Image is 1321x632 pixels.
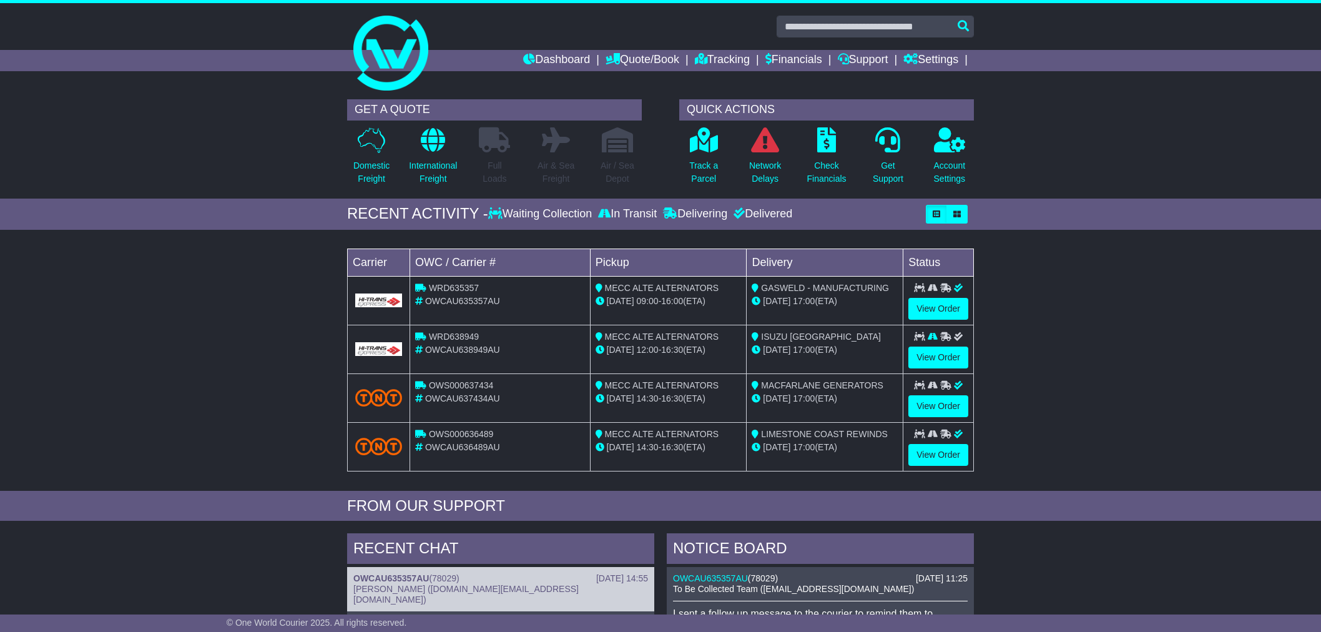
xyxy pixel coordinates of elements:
[749,159,781,185] p: Network Delays
[661,296,683,306] span: 16:00
[763,296,790,306] span: [DATE]
[793,442,815,452] span: 17:00
[908,444,968,466] a: View Order
[689,159,718,185] p: Track a Parcel
[425,393,500,403] span: OWCAU637434AU
[872,127,904,192] a: GetSupport
[596,573,648,584] div: [DATE] 14:55
[673,584,914,594] span: To Be Collected Team ([EMAIL_ADDRESS][DOMAIN_NAME])
[695,50,750,71] a: Tracking
[661,393,683,403] span: 16:30
[355,389,402,406] img: TNT_Domestic.png
[916,573,968,584] div: [DATE] 11:25
[752,392,898,405] div: (ETA)
[595,207,660,221] div: In Transit
[353,573,429,583] a: OWCAU635357AU
[933,127,966,192] a: AccountSettings
[903,249,974,276] td: Status
[355,342,402,356] img: GetCarrierServiceLogo
[607,345,634,355] span: [DATE]
[661,442,683,452] span: 16:30
[425,442,500,452] span: OWCAU636489AU
[605,380,719,390] span: MECC ALTE ALTERNATORS
[429,332,479,342] span: WRD638949
[730,207,792,221] div: Delivered
[673,608,968,631] p: I sent a follow up message to the courier to remind them to complete the delivery [DATE] 28/08.
[908,347,968,368] a: View Order
[749,127,782,192] a: NetworkDelays
[409,159,457,185] p: International Freight
[763,345,790,355] span: [DATE]
[660,207,730,221] div: Delivering
[761,429,888,439] span: LIMESTONE COAST REWINDS
[596,392,742,405] div: - (ETA)
[873,159,903,185] p: Get Support
[751,573,775,583] span: 78029
[689,127,719,192] a: Track aParcel
[347,205,488,223] div: RECENT ACTIVITY -
[661,345,683,355] span: 16:30
[747,249,903,276] td: Delivery
[761,380,883,390] span: MACFARLANE GENERATORS
[903,50,958,71] a: Settings
[355,294,402,307] img: GetCarrierServiceLogo
[353,159,390,185] p: Domestic Freight
[479,159,510,185] p: Full Loads
[227,618,407,628] span: © One World Courier 2025. All rights reserved.
[425,345,500,355] span: OWCAU638949AU
[590,249,747,276] td: Pickup
[934,159,966,185] p: Account Settings
[353,584,579,605] span: [PERSON_NAME] ([DOMAIN_NAME][EMAIL_ADDRESS][DOMAIN_NAME])
[347,533,654,567] div: RECENT CHAT
[429,429,494,439] span: OWS000636489
[347,497,974,515] div: FROM OUR SUPPORT
[637,393,659,403] span: 14:30
[752,343,898,357] div: (ETA)
[605,283,719,293] span: MECC ALTE ALTERNATORS
[347,99,642,121] div: GET A QUOTE
[752,295,898,308] div: (ETA)
[605,429,719,439] span: MECC ALTE ALTERNATORS
[596,343,742,357] div: - (ETA)
[605,332,719,342] span: MECC ALTE ALTERNATORS
[429,283,479,293] span: WRD635357
[432,573,456,583] span: 78029
[607,296,634,306] span: [DATE]
[673,573,748,583] a: OWCAU635357AU
[637,296,659,306] span: 09:00
[765,50,822,71] a: Financials
[410,249,591,276] td: OWC / Carrier #
[355,438,402,455] img: TNT_Domestic.png
[673,573,968,584] div: ( )
[908,395,968,417] a: View Order
[429,380,494,390] span: OWS000637434
[761,332,881,342] span: ISUZU [GEOGRAPHIC_DATA]
[793,345,815,355] span: 17:00
[538,159,574,185] p: Air & Sea Freight
[667,533,974,567] div: NOTICE BOARD
[596,441,742,454] div: - (ETA)
[408,127,458,192] a: InternationalFreight
[523,50,590,71] a: Dashboard
[637,442,659,452] span: 14:30
[353,573,648,584] div: ( )
[607,442,634,452] span: [DATE]
[601,159,634,185] p: Air / Sea Depot
[752,441,898,454] div: (ETA)
[793,296,815,306] span: 17:00
[348,249,410,276] td: Carrier
[908,298,968,320] a: View Order
[807,127,847,192] a: CheckFinancials
[607,393,634,403] span: [DATE]
[838,50,888,71] a: Support
[488,207,595,221] div: Waiting Collection
[679,99,974,121] div: QUICK ACTIONS
[606,50,679,71] a: Quote/Book
[793,393,815,403] span: 17:00
[763,393,790,403] span: [DATE]
[807,159,847,185] p: Check Financials
[596,295,742,308] div: - (ETA)
[761,283,889,293] span: GASWELD - MANUFACTURING
[353,127,390,192] a: DomesticFreight
[425,296,500,306] span: OWCAU635357AU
